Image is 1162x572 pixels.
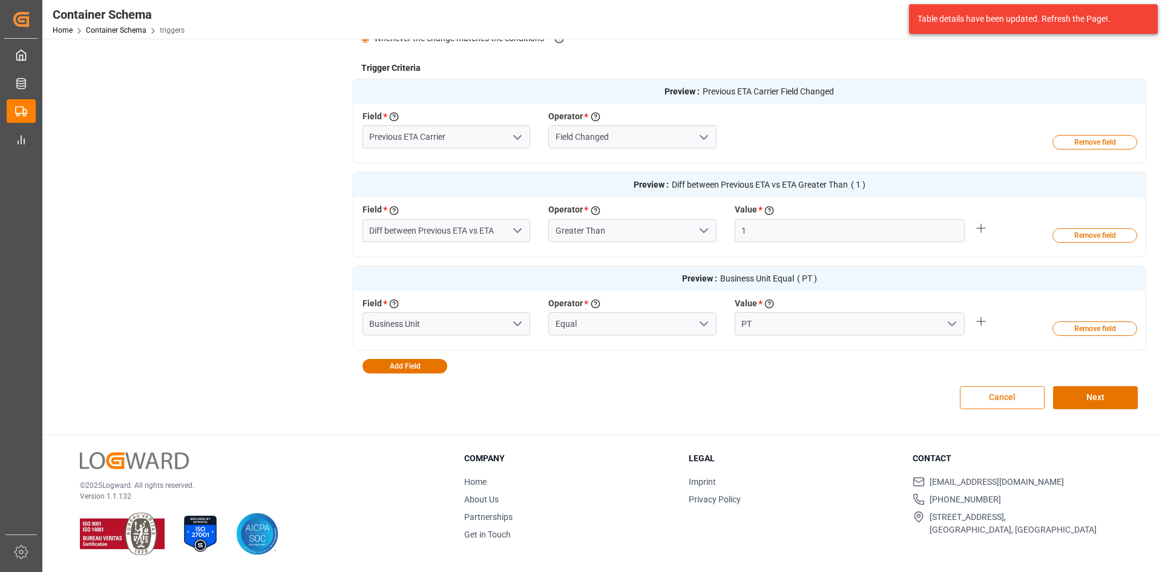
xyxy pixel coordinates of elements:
label: Operator [548,110,583,123]
span: Business Unit Equal [720,272,794,285]
button: Remove field [1052,228,1137,243]
button: open menu [508,315,526,334]
a: Get in Touch [464,530,511,539]
input: Type to search/select [363,219,531,242]
span: [EMAIL_ADDRESS][DOMAIN_NAME] [930,476,1064,488]
a: Home [464,477,487,487]
div: Container Schema [53,5,185,24]
strong: Preview : [682,272,717,285]
input: Type to search/select [363,125,531,148]
span: [STREET_ADDRESS], [GEOGRAPHIC_DATA], [GEOGRAPHIC_DATA] [930,511,1097,536]
a: Privacy Policy [689,495,741,504]
a: Container Schema [86,26,146,35]
img: ISO 9001 & ISO 14001 Certification [80,513,165,555]
img: Logward Logo [80,452,189,470]
input: Type to search/select [363,312,531,335]
label: Field [363,297,382,311]
button: Add Field [363,359,447,373]
button: open menu [694,128,712,146]
h3: Company [464,452,674,465]
div: Table details have been updated. Refresh the Page!. [917,13,1140,25]
h4: Trigger Criteria [353,62,1147,74]
a: Imprint [689,477,716,487]
span: Previous ETA Carrier Field Changed [703,85,834,98]
input: Type to search/select [548,125,717,148]
span: ( PT ) [797,272,817,285]
a: Partnerships [464,512,513,522]
input: Type to search/select [548,219,717,242]
strong: Preview : [665,85,700,98]
strong: Preview : [634,179,669,191]
h3: Contact [913,452,1122,465]
label: Operator [548,297,583,311]
input: Type to search/select [548,312,717,335]
a: Home [53,26,73,35]
button: Next [1053,386,1138,409]
button: Remove field [1052,135,1137,150]
button: open menu [508,128,526,146]
label: Value [735,297,757,311]
button: Cancel [960,386,1045,409]
a: About Us [464,495,499,504]
p: Version 1.1.132 [80,491,434,502]
label: Value [735,203,757,217]
img: ISO 27001 Certification [179,513,222,555]
button: open menu [508,222,526,240]
button: open menu [694,315,712,334]
button: Remove field [1052,321,1137,336]
label: Operator [548,203,583,217]
label: Field [363,203,382,217]
label: Field [363,110,382,123]
img: AICPA SOC [236,513,278,555]
input: Please enter the value [735,219,965,242]
button: open menu [942,315,960,334]
input: Select Field Key [735,312,965,335]
span: [PHONE_NUMBER] [930,493,1001,506]
button: open menu [694,222,712,240]
p: © 2025 Logward. All rights reserved. [80,480,434,491]
h3: Legal [689,452,898,465]
span: ( 1 ) [851,179,865,191]
span: Diff between Previous ETA vs ETA Greater Than [672,179,848,191]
